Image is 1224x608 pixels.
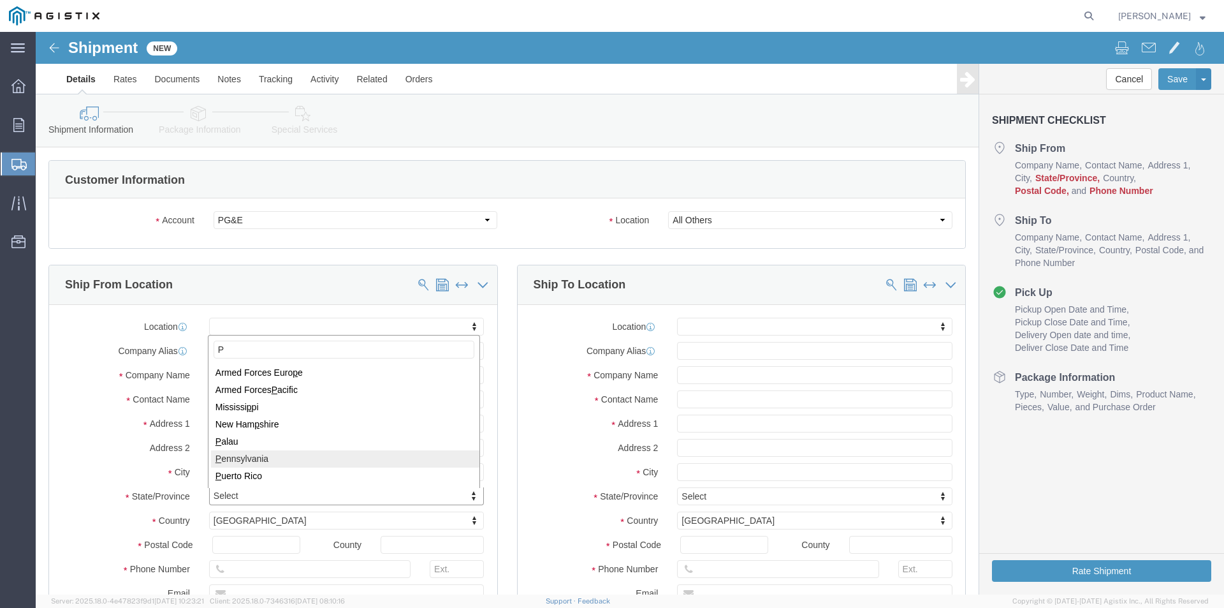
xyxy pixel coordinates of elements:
span: Client: 2025.18.0-7346316 [210,597,345,605]
iframe: FS Legacy Container [36,32,1224,595]
span: Server: 2025.18.0-4e47823f9d1 [51,597,204,605]
span: [DATE] 10:23:21 [154,597,204,605]
a: Feedback [578,597,610,605]
button: [PERSON_NAME] [1118,8,1206,24]
span: Copyright © [DATE]-[DATE] Agistix Inc., All Rights Reserved [1012,596,1209,607]
span: [DATE] 08:10:16 [295,597,345,605]
img: logo [9,6,99,26]
span: Michael Kweder [1118,9,1191,23]
a: Support [546,597,578,605]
